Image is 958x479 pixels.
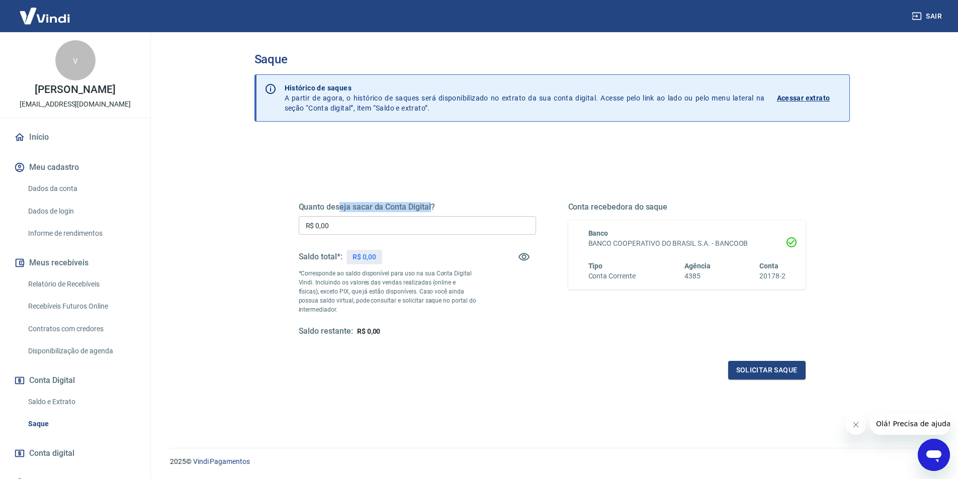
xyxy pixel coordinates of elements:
span: Conta digital [29,446,74,460]
p: *Corresponde ao saldo disponível para uso na sua Conta Digital Vindi. Incluindo os valores das ve... [299,269,477,314]
p: R$ 0,00 [353,252,376,262]
p: Histórico de saques [285,83,765,93]
img: Vindi [12,1,77,31]
h5: Saldo restante: [299,326,353,337]
h6: Conta Corrente [588,271,636,281]
button: Meus recebíveis [12,252,138,274]
a: Início [12,126,138,148]
button: Conta Digital [12,369,138,392]
h5: Saldo total*: [299,252,342,262]
h6: 20178-2 [759,271,786,281]
a: Saldo e Extrato [24,392,138,412]
h3: Saque [254,52,850,66]
button: Meu cadastro [12,156,138,178]
h5: Quanto deseja sacar da Conta Digital? [299,202,536,212]
a: Contratos com credores [24,319,138,339]
div: v [55,40,96,80]
iframe: Mensagem da empresa [870,413,950,435]
span: Tipo [588,262,603,270]
p: A partir de agora, o histórico de saques será disponibilizado no extrato da sua conta digital. Ac... [285,83,765,113]
a: Conta digital [12,442,138,464]
h6: 4385 [684,271,711,281]
iframe: Fechar mensagem [846,415,866,435]
p: Acessar extrato [777,93,830,103]
h6: BANCO COOPERATIVO DO BRASIL S.A. - BANCOOB [588,238,786,249]
button: Sair [910,7,946,26]
a: Dados da conta [24,178,138,199]
a: Informe de rendimentos [24,223,138,244]
a: Disponibilização de agenda [24,341,138,361]
a: Saque [24,414,138,434]
a: Vindi Pagamentos [193,457,250,465]
a: Relatório de Recebíveis [24,274,138,295]
a: Recebíveis Futuros Online [24,296,138,317]
a: Acessar extrato [777,83,841,113]
span: Agência [684,262,711,270]
p: [PERSON_NAME] [35,84,115,95]
span: R$ 0,00 [357,327,381,335]
span: Banco [588,229,608,237]
iframe: Botão para abrir a janela de mensagens [918,439,950,471]
p: [EMAIL_ADDRESS][DOMAIN_NAME] [20,99,131,110]
h5: Conta recebedora do saque [568,202,806,212]
a: Dados de login [24,201,138,222]
p: 2025 © [170,456,934,467]
span: Conta [759,262,778,270]
button: Solicitar saque [728,361,806,379]
span: Olá! Precisa de ajuda? [6,7,84,15]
